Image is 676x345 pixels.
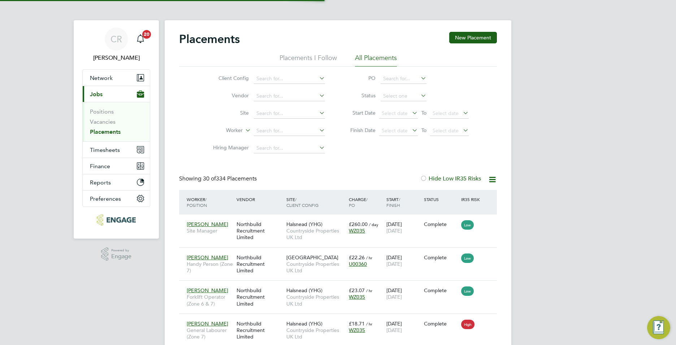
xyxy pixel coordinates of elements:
button: Jobs [83,86,150,102]
span: WZ035 [349,294,365,300]
span: / Client Config [286,196,318,208]
a: [PERSON_NAME]General Labourer (Zone 7)Northbuild Recruitment LimitedHalsnead (YHG)Countryside Pro... [185,316,497,323]
span: Select date [433,110,459,116]
div: Charge [347,193,385,212]
div: Showing [179,175,258,183]
span: Site Manager [187,227,233,234]
div: Vendor [235,193,285,206]
span: [PERSON_NAME] [187,287,228,294]
span: Halsnead (YHG) [286,221,322,227]
span: Low [461,254,474,263]
span: Halsnead (YHG) [286,287,322,294]
li: All Placements [355,54,397,67]
span: / Finish [386,196,400,208]
span: WZ035 [349,327,365,333]
div: Site [285,193,347,212]
span: [DATE] [386,294,402,300]
span: CR [110,34,122,44]
span: / hr [366,288,372,293]
span: 20 [142,30,151,39]
button: New Placement [449,32,497,43]
span: U00360 [349,261,367,267]
label: Client Config [207,75,249,81]
span: High [461,320,474,329]
span: Engage [111,254,131,260]
div: [DATE] [385,317,422,337]
div: [DATE] [385,284,422,304]
span: £22.26 [349,254,365,261]
button: Engage Resource Center [647,316,670,339]
span: Powered by [111,247,131,254]
div: Northbuild Recruitment Limited [235,317,285,344]
span: / PO [349,196,368,208]
span: Callum Riley [82,54,150,62]
div: Complete [424,254,458,261]
input: Search for... [254,126,325,136]
span: Select date [382,127,408,134]
a: [PERSON_NAME]Site ManagerNorthbuild Recruitment LimitedHalsnead (YHG)Countryside Properties UK Lt... [185,217,497,223]
span: Countryside Properties UK Ltd [286,294,345,307]
span: / Position [187,196,207,208]
input: Search for... [254,143,325,153]
div: Northbuild Recruitment Limited [235,251,285,278]
span: Forklift Operator (Zone 6 & 7) [187,294,233,307]
a: 20 [133,27,148,51]
span: Network [90,74,113,81]
span: 334 Placements [203,175,257,182]
button: Timesheets [83,142,150,158]
div: Status [422,193,460,206]
input: Search for... [254,74,325,84]
a: Go to home page [82,214,150,226]
span: [PERSON_NAME] [187,221,228,227]
label: Vendor [207,92,249,99]
div: Complete [424,221,458,227]
label: PO [343,75,376,81]
label: Finish Date [343,127,376,133]
span: Low [461,220,474,230]
div: Worker [185,193,235,212]
a: [PERSON_NAME]Handy Person (Zone 7)Northbuild Recruitment Limited[GEOGRAPHIC_DATA]Countryside Prop... [185,250,497,256]
label: Site [207,110,249,116]
button: Finance [83,158,150,174]
div: Complete [424,287,458,294]
div: Complete [424,320,458,327]
a: [PERSON_NAME]Forklift Operator (Zone 6 & 7)Northbuild Recruitment LimitedHalsnead (YHG)Countrysid... [185,283,497,289]
span: / hr [366,321,372,327]
img: northbuildrecruit-logo-retina.png [97,214,135,226]
span: Select date [433,127,459,134]
button: Network [83,70,150,86]
span: [DATE] [386,327,402,333]
div: Northbuild Recruitment Limited [235,217,285,244]
a: Powered byEngage [101,247,132,261]
label: Worker [201,127,243,134]
span: WZ035 [349,227,365,234]
label: Hide Low IR35 Risks [420,175,481,182]
input: Search for... [254,108,325,119]
span: Preferences [90,195,121,202]
span: / hr [366,255,372,260]
span: [DATE] [386,227,402,234]
span: [GEOGRAPHIC_DATA] [286,254,338,261]
label: Hiring Manager [207,144,249,151]
span: Countryside Properties UK Ltd [286,227,345,240]
span: 30 of [203,175,216,182]
div: [DATE] [385,251,422,271]
span: Jobs [90,91,103,98]
nav: Main navigation [74,20,159,239]
div: Northbuild Recruitment Limited [235,284,285,311]
a: Vacancies [90,118,116,125]
button: Reports [83,174,150,190]
div: IR35 Risk [459,193,484,206]
input: Search for... [254,91,325,101]
span: Handy Person (Zone 7) [187,261,233,274]
span: £18.71 [349,320,365,327]
div: [DATE] [385,217,422,238]
span: Countryside Properties UK Ltd [286,327,345,340]
span: Low [461,286,474,296]
span: Reports [90,179,111,186]
a: Positions [90,108,114,115]
div: Jobs [83,102,150,141]
span: [PERSON_NAME] [187,320,228,327]
h2: Placements [179,32,240,46]
span: Halsnead (YHG) [286,320,322,327]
